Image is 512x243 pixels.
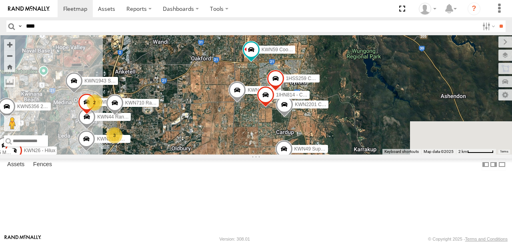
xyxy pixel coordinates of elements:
[468,2,480,15] i: ?
[248,87,292,93] span: KWN41 Parks Super
[500,150,508,153] a: Terms (opens in new tab)
[4,235,41,243] a: Visit our Website
[490,159,498,170] label: Dock Summary Table to the Right
[498,89,512,100] label: Map Settings
[294,146,337,152] span: KWN49 Super.Retic
[125,100,164,106] span: KWN710 Rangers
[8,6,50,12] img: rand-logo.svg
[17,104,112,109] span: KWN5356 2001086 Camera Trailer Rangers
[416,3,439,15] div: Jeff Wegner
[4,50,15,61] button: Zoom out
[262,47,320,52] span: KWN59 Coord Envi&Waste
[4,61,15,72] button: Zoom Home
[86,94,102,110] div: 2
[424,149,454,154] span: Map data ©2025
[458,149,467,154] span: 2 km
[428,237,508,241] div: © Copyright 2025 -
[465,237,508,241] a: Terms and Conditions
[17,20,23,32] label: Search Query
[286,76,367,82] span: 1HSS259 Coor.Enviro Plan & Develop
[97,114,133,120] span: KWN44 Rangers
[106,127,122,143] div: 3
[29,159,56,170] label: Fences
[482,159,490,170] label: Dock Summary Table to the Left
[4,39,15,50] button: Zoom in
[4,76,15,87] label: Measure
[4,115,20,131] button: Drag Pegman onto the map to open Street View
[276,92,343,98] span: 1IHN814 - Coordinator Building
[24,148,56,153] span: KWN26 - Hilux
[84,78,158,84] span: KWN1943 Super. Facility Cleaning
[295,102,379,107] span: KWN2201 Coordinator Technical Opera
[479,20,496,32] label: Search Filter Options
[498,159,506,170] label: Hide Summary Table
[384,149,419,155] button: Keyboard shortcuts
[97,136,156,142] span: KWN2183 Waste Education
[3,159,28,170] label: Assets
[456,149,496,155] button: Map Scale: 2 km per 62 pixels
[220,237,250,241] div: Version: 308.01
